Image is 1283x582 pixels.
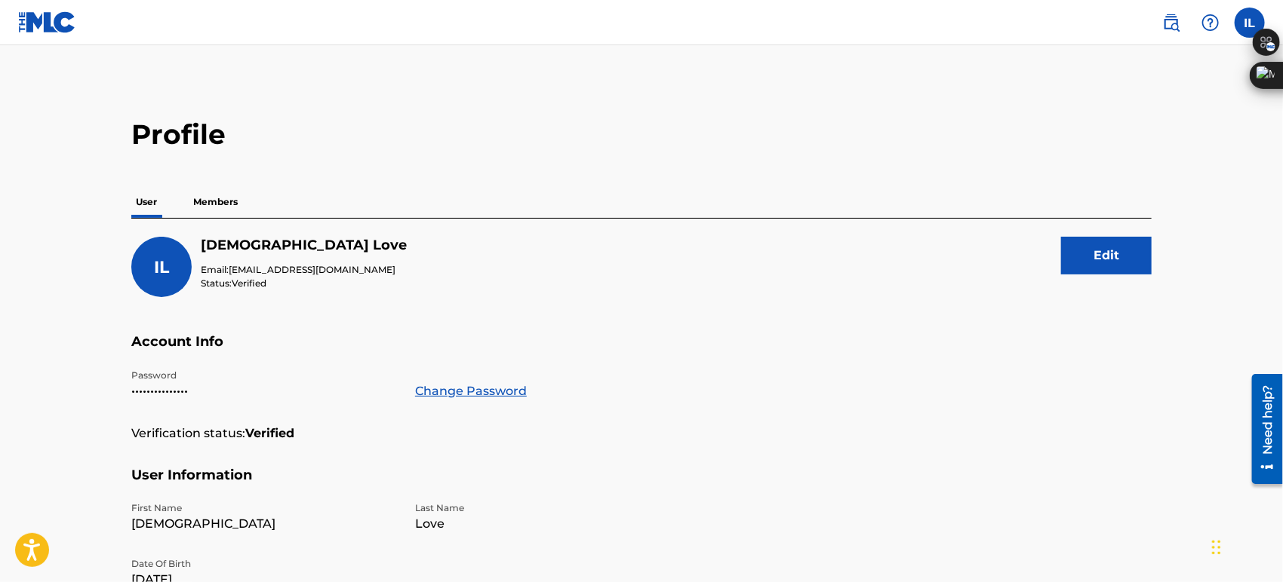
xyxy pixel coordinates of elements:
[131,369,397,382] p: Password
[1241,368,1283,489] iframe: Resource Center
[245,424,294,443] strong: Verified
[1162,14,1180,32] img: search
[1156,8,1186,38] a: Public Search
[131,501,397,515] p: First Name
[1212,525,1221,570] div: Drag
[131,333,1152,369] h5: Account Info
[415,515,681,533] p: Love
[1235,8,1265,38] div: User Menu
[229,264,395,275] span: [EMAIL_ADDRESS][DOMAIN_NAME]
[131,424,245,443] p: Verification status:
[131,186,162,218] p: User
[1061,237,1152,274] button: Edit
[1201,14,1220,32] img: help
[131,382,397,400] p: •••••••••••••••
[131,557,397,571] p: Date Of Birth
[415,501,681,515] p: Last Name
[189,186,242,218] p: Members
[131,467,1152,502] h5: User Information
[1195,8,1226,38] div: Help
[154,257,169,277] span: IL
[131,118,1152,152] h2: Profile
[18,11,76,33] img: MLC Logo
[415,382,527,400] a: Change Password
[201,263,407,277] p: Email:
[201,237,407,254] h5: Isaiah Love
[131,515,397,533] p: [DEMOGRAPHIC_DATA]
[232,277,266,289] span: Verified
[1208,510,1283,582] iframe: Chat Widget
[201,277,407,290] p: Status:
